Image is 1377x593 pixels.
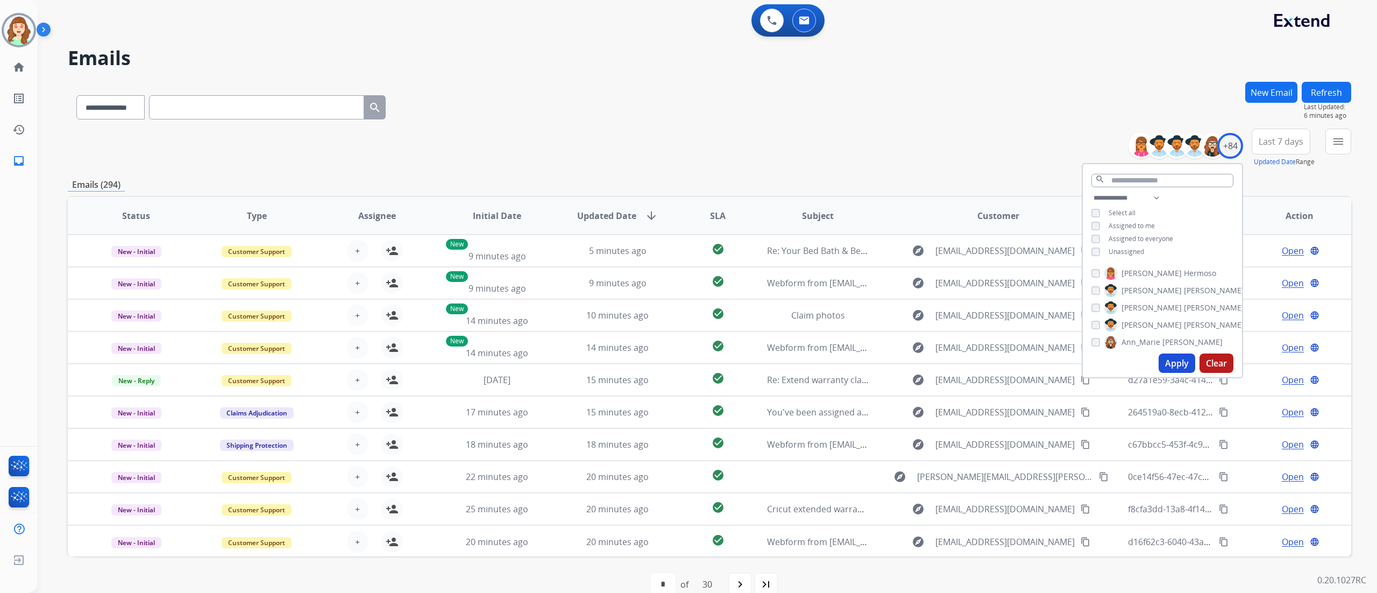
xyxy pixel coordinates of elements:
[386,373,399,386] mat-icon: person_add
[1081,537,1090,547] mat-icon: content_copy
[355,438,360,451] span: +
[1310,472,1319,482] mat-icon: language
[710,209,726,222] span: SLA
[935,438,1075,451] span: [EMAIL_ADDRESS][DOMAIN_NAME]
[1184,285,1244,296] span: [PERSON_NAME]
[466,471,528,483] span: 22 minutes ago
[484,374,510,386] span: [DATE]
[1184,320,1244,330] span: [PERSON_NAME]
[446,303,468,314] p: New
[586,471,649,483] span: 20 minutes ago
[1081,278,1090,288] mat-icon: content_copy
[347,240,368,262] button: +
[355,535,360,548] span: +
[1219,504,1229,514] mat-icon: content_copy
[767,342,1011,354] span: Webform from [EMAIL_ADDRESS][DOMAIN_NAME] on [DATE]
[1317,574,1366,587] p: 0.20.1027RC
[347,272,368,294] button: +
[386,535,399,548] mat-icon: person_add
[466,315,528,327] span: 14 minutes ago
[767,503,870,515] span: Cricut extended warranty
[1109,208,1135,217] span: Select all
[1302,82,1351,103] button: Refresh
[446,239,468,250] p: New
[802,209,834,222] span: Subject
[386,406,399,419] mat-icon: person_add
[767,245,959,257] span: Re: Your Bed Bath & Beyond virtual card is here
[1128,471,1290,483] span: 0ce14f56-47ec-47c6-be47-6131911cb4ca
[1259,139,1303,144] span: Last 7 days
[466,536,528,548] span: 20 minutes ago
[355,503,360,516] span: +
[111,407,161,419] span: New - Initial
[222,343,292,354] span: Customer Support
[222,310,292,322] span: Customer Support
[111,440,161,451] span: New - Initial
[111,310,161,322] span: New - Initial
[1109,234,1173,243] span: Assigned to everyone
[912,438,925,451] mat-icon: explore
[466,439,528,450] span: 18 minutes ago
[586,439,649,450] span: 18 minutes ago
[767,536,1011,548] span: Webform from [EMAIL_ADDRESS][DOMAIN_NAME] on [DATE]
[1128,503,1286,515] span: f8cfa3dd-13a8-4f14-8bf5-410c8da03208
[589,245,647,257] span: 5 minutes ago
[1245,82,1297,103] button: New Email
[1184,302,1244,313] span: [PERSON_NAME]
[347,337,368,358] button: +
[1310,504,1319,514] mat-icon: language
[712,436,725,449] mat-icon: check_circle
[1310,278,1319,288] mat-icon: language
[347,466,368,488] button: +
[222,246,292,257] span: Customer Support
[767,374,872,386] span: Re: Extend warranty claim
[935,309,1075,322] span: [EMAIL_ADDRESS][DOMAIN_NAME]
[386,341,399,354] mat-icon: person_add
[355,470,360,483] span: +
[355,309,360,322] span: +
[1128,374,1292,386] span: d27a1e59-3a4c-414a-894d-ae48988602f8
[222,504,292,516] span: Customer Support
[446,336,468,347] p: New
[712,501,725,514] mat-icon: check_circle
[347,498,368,520] button: +
[386,277,399,290] mat-icon: person_add
[1219,472,1229,482] mat-icon: content_copy
[111,246,161,257] span: New - Initial
[355,373,360,386] span: +
[355,244,360,257] span: +
[767,406,1102,418] span: You've been assigned a new service order: a5f46886-f13d-488a-a565-36da2fda1cd6
[1310,343,1319,352] mat-icon: language
[473,209,521,222] span: Initial Date
[1217,133,1243,159] div: +84
[1282,535,1304,548] span: Open
[791,309,845,321] span: Claim photos
[1122,285,1182,296] span: [PERSON_NAME]
[12,61,25,74] mat-icon: home
[1081,407,1090,417] mat-icon: content_copy
[586,406,649,418] span: 15 minutes ago
[358,209,396,222] span: Assignee
[347,531,368,553] button: +
[1282,503,1304,516] span: Open
[712,534,725,547] mat-icon: check_circle
[680,578,688,591] div: of
[712,307,725,320] mat-icon: check_circle
[1109,221,1155,230] span: Assigned to me
[386,309,399,322] mat-icon: person_add
[347,401,368,423] button: +
[912,309,925,322] mat-icon: explore
[1282,373,1304,386] span: Open
[935,373,1075,386] span: [EMAIL_ADDRESS][DOMAIN_NAME]
[111,343,161,354] span: New - Initial
[577,209,636,222] span: Updated Date
[111,278,161,290] span: New - Initial
[977,209,1019,222] span: Customer
[220,407,294,419] span: Claims Adjudication
[912,406,925,419] mat-icon: explore
[386,244,399,257] mat-icon: person_add
[1122,337,1160,348] span: Ann_Marie
[1282,309,1304,322] span: Open
[12,92,25,105] mat-icon: list_alt
[1122,268,1182,279] span: [PERSON_NAME]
